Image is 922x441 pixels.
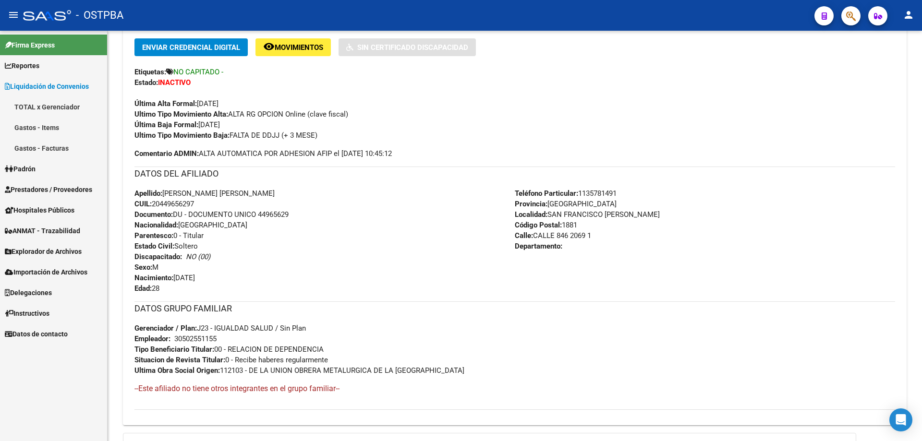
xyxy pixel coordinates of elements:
[255,38,331,56] button: Movimientos
[134,356,225,364] strong: Situacion de Revista Titular:
[8,9,19,21] mat-icon: menu
[174,334,217,344] div: 30502551155
[134,110,228,119] strong: Ultimo Tipo Movimiento Alta:
[134,200,194,208] span: 20449656297
[134,366,220,375] strong: Ultima Obra Social Origen:
[134,189,275,198] span: [PERSON_NAME] [PERSON_NAME]
[339,38,476,56] button: Sin Certificado Discapacidad
[134,274,195,282] span: [DATE]
[357,43,468,52] span: Sin Certificado Discapacidad
[5,329,68,339] span: Datos de contacto
[515,200,617,208] span: [GEOGRAPHIC_DATA]
[5,226,80,236] span: ANMAT - Trazabilidad
[134,242,174,250] strong: Estado Civil:
[134,263,158,272] span: M
[134,131,230,140] strong: Ultimo Tipo Movimiento Baja:
[134,302,895,315] h3: DATOS GRUPO FAMILIAR
[134,284,159,293] span: 28
[889,408,912,431] div: Open Intercom Messenger
[515,221,577,229] span: 1881
[5,287,52,298] span: Delegaciones
[515,189,617,198] span: 1135781491
[134,167,895,180] h3: DATOS DEL AFILIADO
[263,41,275,52] mat-icon: remove_red_eye
[134,68,166,76] strong: Etiquetas:
[173,68,223,76] span: NO CAPITADO -
[134,356,328,364] span: 0 - Recibe haberes regularmente
[903,9,914,21] mat-icon: person
[5,308,49,319] span: Instructivos
[515,210,660,219] span: SAN FRANCISCO [PERSON_NAME]
[134,110,348,119] span: ALTA RG OPCION Online (clave fiscal)
[134,99,197,108] strong: Última Alta Formal:
[134,210,173,219] strong: Documento:
[134,263,152,272] strong: Sexo:
[134,120,198,129] strong: Última Baja Formal:
[134,242,198,250] span: Soltero
[515,221,562,229] strong: Código Postal:
[134,78,158,87] strong: Estado:
[5,267,87,277] span: Importación de Archivos
[275,43,323,52] span: Movimientos
[515,210,547,219] strong: Localidad:
[5,205,74,215] span: Hospitales Públicos
[134,189,162,198] strong: Apellido:
[186,252,210,261] i: NO (00)
[134,324,197,333] strong: Gerenciador / Plan:
[134,231,173,240] strong: Parentesco:
[134,200,152,208] strong: CUIL:
[134,231,204,240] span: 0 - Titular
[142,43,240,52] span: Enviar Credencial Digital
[134,383,895,394] h4: --Este afiliado no tiene otros integrantes en el grupo familiar--
[515,231,591,240] span: CALLE 846 2069 1
[5,81,89,92] span: Liquidación de Convenios
[134,120,220,129] span: [DATE]
[134,131,317,140] span: FALTA DE DDJJ (+ 3 MESE)
[134,99,218,108] span: [DATE]
[134,334,170,343] strong: Empleador:
[134,324,306,333] span: J23 - IGUALDAD SALUD / Sin Plan
[515,189,578,198] strong: Teléfono Particular:
[134,252,182,261] strong: Discapacitado:
[134,148,392,159] span: ALTA AUTOMATICA POR ADHESION AFIP el [DATE] 10:45:12
[5,40,55,50] span: Firma Express
[134,366,464,375] span: 112103 - DE LA UNION OBRERA METALURGICA DE LA [GEOGRAPHIC_DATA]
[5,184,92,195] span: Prestadores / Proveedores
[134,38,248,56] button: Enviar Credencial Digital
[515,242,562,250] strong: Departamento:
[515,200,547,208] strong: Provincia:
[134,221,247,229] span: [GEOGRAPHIC_DATA]
[5,246,82,257] span: Explorador de Archivos
[134,221,178,229] strong: Nacionalidad:
[5,60,39,71] span: Reportes
[134,345,324,354] span: 00 - RELACION DE DEPENDENCIA
[158,78,191,87] strong: INACTIVO
[5,164,36,174] span: Padrón
[515,231,533,240] strong: Calle:
[134,345,214,354] strong: Tipo Beneficiario Titular:
[134,149,199,158] strong: Comentario ADMIN:
[134,210,289,219] span: DU - DOCUMENTO UNICO 44965629
[134,284,152,293] strong: Edad:
[134,274,173,282] strong: Nacimiento:
[76,5,123,26] span: - OSTPBA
